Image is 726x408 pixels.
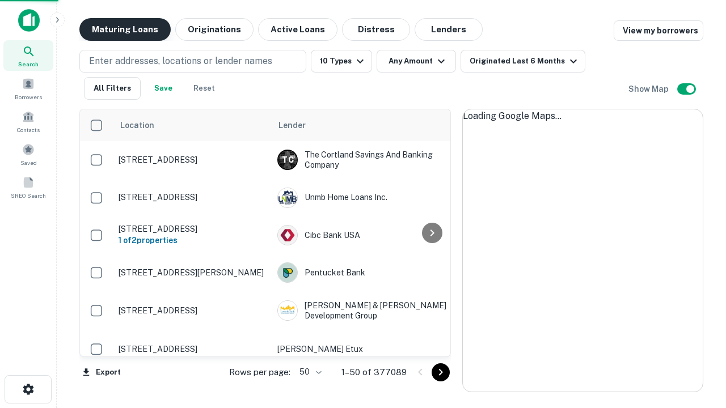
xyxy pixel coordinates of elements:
button: Export [79,364,124,381]
p: [STREET_ADDRESS] [119,224,266,234]
div: [PERSON_NAME] & [PERSON_NAME] Development Group [277,300,448,321]
p: Rows per page: [229,365,290,379]
th: Location [113,109,272,141]
span: Saved [20,158,37,167]
button: Maturing Loans [79,18,171,41]
img: picture [278,226,297,245]
div: Pentucket Bank [277,262,448,283]
span: Borrowers [15,92,42,101]
span: Search [18,59,39,69]
p: 1–50 of 377089 [341,365,407,379]
button: Distress [342,18,410,41]
img: picture [278,263,297,282]
h6: Show Map [628,83,670,95]
a: SREO Search [3,172,53,202]
img: picture [278,188,297,207]
span: Lender [278,118,306,132]
div: Originated Last 6 Months [470,54,580,68]
img: picture [278,301,297,320]
iframe: Chat Widget [669,281,726,335]
p: [STREET_ADDRESS] [119,155,266,165]
button: Reset [186,77,222,100]
p: [STREET_ADDRESS][PERSON_NAME] [119,267,266,278]
th: Lender [272,109,453,141]
button: 10 Types [311,50,372,73]
div: 50 [295,364,323,380]
a: Search [3,40,53,71]
div: Cibc Bank USA [277,225,448,245]
button: Enter addresses, locations or lender names [79,50,306,73]
button: Lenders [415,18,483,41]
a: Borrowers [3,73,53,104]
button: Any Amount [377,50,456,73]
p: T C [282,154,293,166]
div: Unmb Home Loans Inc. [277,188,448,208]
button: Active Loans [258,18,337,41]
div: The Cortland Savings And Banking Company [277,150,448,170]
img: capitalize-icon.png [18,9,40,32]
span: SREO Search [11,191,46,200]
button: All Filters [84,77,141,100]
a: Contacts [3,106,53,137]
button: Save your search to get updates of matches that match your search criteria. [145,77,181,100]
p: [STREET_ADDRESS] [119,305,266,316]
a: Saved [3,139,53,169]
p: [PERSON_NAME] Etux [277,343,448,355]
div: Loading Google Maps... [463,109,703,123]
p: Enter addresses, locations or lender names [89,54,272,68]
span: Location [120,118,169,132]
button: Originations [175,18,254,41]
button: Originated Last 6 Months [461,50,585,73]
a: View my borrowers [614,20,703,41]
button: Go to next page [432,363,450,381]
span: Contacts [17,125,40,134]
h6: 1 of 2 properties [119,234,266,246]
p: [STREET_ADDRESS] [119,192,266,202]
p: [STREET_ADDRESS] [119,344,266,354]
